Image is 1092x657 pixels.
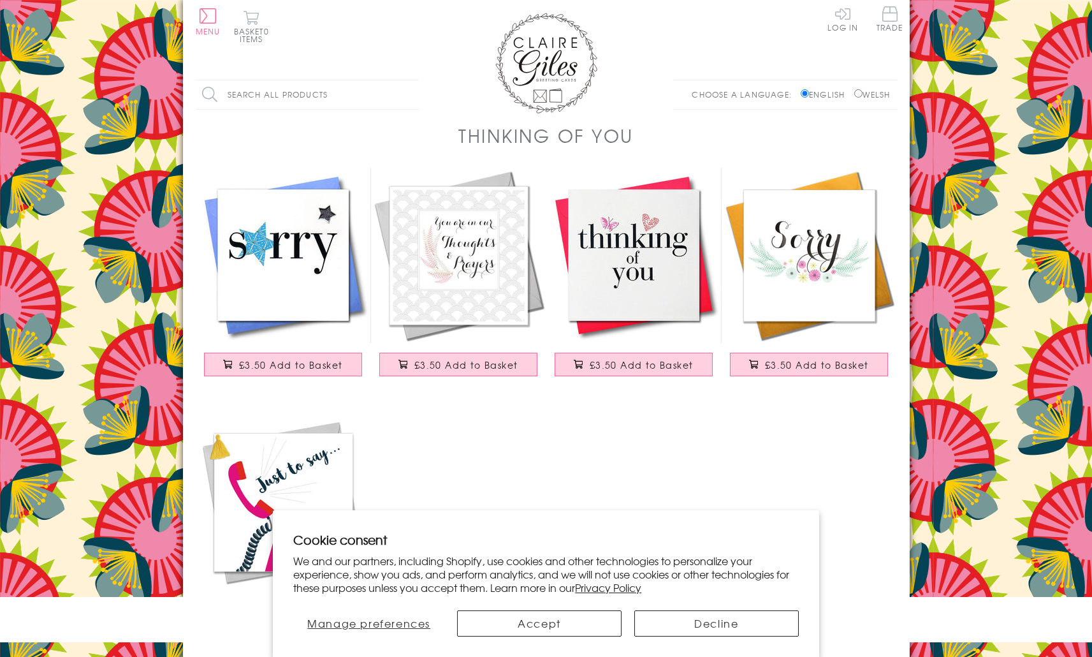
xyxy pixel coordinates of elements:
[555,353,713,376] button: £3.50 Add to Basket
[801,89,851,100] label: English
[240,26,269,45] span: 0 items
[730,353,888,376] button: £3.50 Add to Basket
[307,616,430,631] span: Manage preferences
[204,353,362,376] button: £3.50 Add to Basket
[234,10,269,43] button: Basket0 items
[196,26,221,37] span: Menu
[765,358,869,371] span: £3.50 Add to Basket
[546,168,722,389] a: Sympathy, Sorry, Thinking of you Card, Heart, fabric butterfly Embellished £3.50 Add to Basket
[293,610,444,637] button: Manage preferences
[877,6,903,34] a: Trade
[457,610,622,637] button: Accept
[634,610,799,637] button: Decline
[196,415,371,590] img: General Card Card, Telephone, Just to Say, Embellished with a colourful tassel
[414,358,518,371] span: £3.50 Add to Basket
[196,415,371,636] a: General Card Card, Telephone, Just to Say, Embellished with a colourful tassel £3.75 Add to Basket
[854,89,891,100] label: Welsh
[546,168,722,343] img: Sympathy, Sorry, Thinking of you Card, Heart, fabric butterfly Embellished
[801,89,809,98] input: English
[722,168,897,343] img: Sympathy, Sorry, Thinking of you Card, Flowers, Sorry
[590,358,694,371] span: £3.50 Add to Basket
[293,554,799,594] p: We and our partners, including Shopify, use cookies and other technologies to personalize your ex...
[371,168,546,343] img: Sympathy, Sorry, Thinking of you Card, Fern Flowers, Thoughts & Prayers
[196,168,371,389] a: Sympathy, Sorry, Thinking of you Card, Blue Star, Embellished with a padded star £3.50 Add to Basket
[854,89,863,98] input: Welsh
[827,6,858,31] a: Log In
[196,8,221,35] button: Menu
[722,168,897,389] a: Sympathy, Sorry, Thinking of you Card, Flowers, Sorry £3.50 Add to Basket
[371,168,546,389] a: Sympathy, Sorry, Thinking of you Card, Fern Flowers, Thoughts & Prayers £3.50 Add to Basket
[379,353,537,376] button: £3.50 Add to Basket
[692,89,798,100] p: Choose a language:
[877,6,903,31] span: Trade
[406,80,419,109] input: Search
[196,80,419,109] input: Search all products
[575,580,641,595] a: Privacy Policy
[495,13,597,114] img: Claire Giles Greetings Cards
[196,168,371,343] img: Sympathy, Sorry, Thinking of you Card, Blue Star, Embellished with a padded star
[239,358,343,371] span: £3.50 Add to Basket
[293,531,799,549] h2: Cookie consent
[458,122,634,149] h1: Thinking of You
